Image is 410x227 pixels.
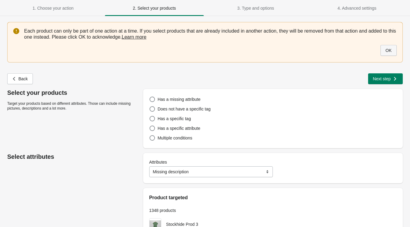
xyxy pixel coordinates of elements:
[166,222,198,227] span: Stockhide Prod 3
[7,89,137,96] p: Select your products
[133,6,176,11] span: 2. Select your products
[24,28,397,40] p: Each product can only be part of one action at a time. If you select products that are already in...
[380,45,397,56] button: OK
[7,101,137,111] p: Target your products based on different attributes. Those can include missing pictures, descripti...
[373,76,391,81] span: Next step
[122,34,147,40] a: Learn more
[237,6,274,11] span: 3. Type and options
[7,153,137,160] p: Select attributes
[158,107,211,111] span: Does not have a specific tag
[158,136,192,140] span: Multiple conditions
[7,73,33,84] button: Back
[18,76,28,81] span: Back
[33,6,74,11] span: 1. Choose your action
[158,97,200,102] span: Has a missing attribute
[337,6,376,11] span: 4. Advanced settings
[149,194,397,201] h2: Product targeted
[386,48,392,53] span: OK
[158,126,200,131] span: Has a specific attribute
[149,160,167,165] span: Attributes
[149,207,397,213] p: 1348 products
[158,116,191,121] span: Has a specific tag
[368,73,403,84] button: Next step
